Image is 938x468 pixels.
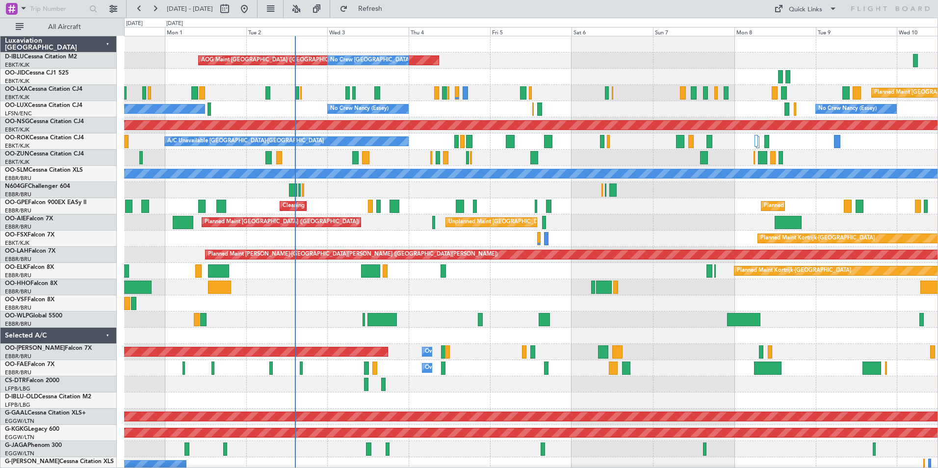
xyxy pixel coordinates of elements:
a: EBKT/KJK [5,61,29,69]
span: OO-[PERSON_NAME] [5,345,65,351]
a: G-JAGAPhenom 300 [5,442,62,448]
div: Owner Melsbroek Air Base [425,361,492,375]
a: OO-LAHFalcon 7X [5,248,55,254]
a: EBKT/KJK [5,126,29,133]
span: N604GF [5,183,28,189]
span: All Aircraft [26,24,104,30]
a: EGGW/LTN [5,417,34,425]
div: Planned Maint Kortrijk-[GEOGRAPHIC_DATA] [737,263,851,278]
span: OO-ZUN [5,151,29,157]
a: G-GAALCessna Citation XLS+ [5,410,86,416]
div: Planned Maint [GEOGRAPHIC_DATA] ([GEOGRAPHIC_DATA]) [205,215,359,230]
span: OO-SLM [5,167,28,173]
a: EBBR/BRU [5,256,31,263]
span: G-[PERSON_NAME] [5,459,59,465]
a: OO-SLMCessna Citation XLS [5,167,83,173]
span: OO-LAH [5,248,28,254]
a: OO-VSFFalcon 8X [5,297,54,303]
div: Sat 6 [572,27,653,36]
a: EBKT/KJK [5,94,29,101]
div: No Crew Nancy (Essey) [818,102,877,116]
span: OO-JID [5,70,26,76]
span: OO-GPE [5,200,28,206]
span: G-KGKG [5,426,28,432]
a: EBKT/KJK [5,158,29,166]
a: EBBR/BRU [5,223,31,231]
div: No Crew [GEOGRAPHIC_DATA] ([GEOGRAPHIC_DATA] National) [330,53,495,68]
div: Wed 3 [327,27,409,36]
a: OO-FSXFalcon 7X [5,232,54,238]
a: OO-LUXCessna Citation CJ4 [5,103,82,108]
div: Cleaning [GEOGRAPHIC_DATA] ([GEOGRAPHIC_DATA] National) [283,199,446,213]
a: G-KGKGLegacy 600 [5,426,59,432]
span: OO-WLP [5,313,29,319]
span: D-IBLU-OLD [5,394,38,400]
button: Quick Links [769,1,842,17]
span: OO-AIE [5,216,26,222]
a: OO-ELKFalcon 8X [5,264,54,270]
div: Fri 5 [490,27,572,36]
div: Tue 9 [816,27,897,36]
div: Owner Melsbroek Air Base [425,344,492,359]
div: Quick Links [789,5,822,15]
span: D-IBLU [5,54,24,60]
span: G-GAAL [5,410,27,416]
span: OO-HHO [5,281,30,286]
a: OO-[PERSON_NAME]Falcon 7X [5,345,92,351]
span: [DATE] - [DATE] [167,4,213,13]
span: OO-ELK [5,264,27,270]
a: OO-NSGCessna Citation CJ4 [5,119,84,125]
span: OO-LUX [5,103,28,108]
span: OO-NSG [5,119,29,125]
div: Unplanned Maint [GEOGRAPHIC_DATA] ([GEOGRAPHIC_DATA] National) [448,215,633,230]
a: EBBR/BRU [5,207,31,214]
input: Trip Number [30,1,86,16]
div: Thu 4 [409,27,490,36]
div: Tue 2 [246,27,328,36]
span: Refresh [350,5,391,12]
a: OO-ROKCessna Citation CJ4 [5,135,84,141]
a: EBKT/KJK [5,239,29,247]
div: Mon 1 [165,27,246,36]
a: D-IBLU-OLDCessna Citation M2 [5,394,91,400]
a: EBBR/BRU [5,304,31,312]
span: CS-DTR [5,378,26,384]
a: N604GFChallenger 604 [5,183,70,189]
a: G-[PERSON_NAME]Cessna Citation XLS [5,459,114,465]
div: AOG Maint [GEOGRAPHIC_DATA] ([GEOGRAPHIC_DATA] National) [201,53,371,68]
button: All Aircraft [11,19,106,35]
a: EBBR/BRU [5,369,31,376]
a: OO-FAEFalcon 7X [5,362,54,367]
a: EGGW/LTN [5,450,34,457]
a: OO-WLPGlobal 5500 [5,313,62,319]
a: D-IBLUCessna Citation M2 [5,54,77,60]
span: OO-FSX [5,232,27,238]
a: OO-GPEFalcon 900EX EASy II [5,200,86,206]
div: Planned Maint [PERSON_NAME]-[GEOGRAPHIC_DATA][PERSON_NAME] ([GEOGRAPHIC_DATA][PERSON_NAME]) [208,247,498,262]
a: OO-ZUNCessna Citation CJ4 [5,151,84,157]
a: EBKT/KJK [5,142,29,150]
a: EBBR/BRU [5,353,31,360]
a: EBBR/BRU [5,320,31,328]
a: OO-LXACessna Citation CJ4 [5,86,82,92]
a: OO-JIDCessna CJ1 525 [5,70,69,76]
a: EBBR/BRU [5,175,31,182]
div: [DATE] [166,20,183,28]
span: G-JAGA [5,442,27,448]
a: LFPB/LBG [5,385,30,392]
a: LFPB/LBG [5,401,30,409]
a: OO-HHOFalcon 8X [5,281,57,286]
span: OO-VSF [5,297,27,303]
div: [DATE] [126,20,143,28]
a: CS-DTRFalcon 2000 [5,378,59,384]
div: Planned Maint Kortrijk-[GEOGRAPHIC_DATA] [760,231,875,246]
a: OO-AIEFalcon 7X [5,216,53,222]
div: Sun 7 [653,27,734,36]
a: EGGW/LTN [5,434,34,441]
span: OO-ROK [5,135,29,141]
a: EBBR/BRU [5,288,31,295]
div: A/C Unavailable [GEOGRAPHIC_DATA]-[GEOGRAPHIC_DATA] [167,134,324,149]
a: LFSN/ENC [5,110,32,117]
a: EBBR/BRU [5,272,31,279]
span: OO-FAE [5,362,27,367]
